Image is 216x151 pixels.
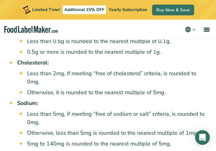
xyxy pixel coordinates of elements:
a: Buy Now & Save [152,5,194,15]
li: Otherwise, less than 5mg is rounded to the nearest multiple of 1mg. [27,129,206,137]
li: Otherwise, it is rounded to the nearest multiple of 5mg. [27,88,206,97]
span: Limited Time! [32,7,60,13]
li: Less than 0.5g is rounded to the nearest multiple of 0.1g. [27,37,206,45]
strong: Cholesterol: [17,59,49,66]
div: Open Intercom Messenger [195,130,210,145]
li: 0.5g or more is rounded to the nearest multiple of 1g. [27,48,206,56]
a: menu [196,20,216,39]
span: Additional 15% OFF [63,6,106,14]
li: 5mg to 140mg is rounded to the nearest multiple of 5mg. [27,140,206,148]
strong: Sodium: [17,99,38,107]
a: Food Label Maker homepage [4,26,58,33]
li: Less than 5mg, if meeting “free of sodium or salt” criteria, is rounded to 0mg. [27,110,206,126]
li: Less than 2mg, if meeting “free of cholesterol” criteria, is rounded to 0mg. [27,69,206,86]
span: Yearly Subscription [109,7,147,13]
button: Change language [184,26,196,33]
